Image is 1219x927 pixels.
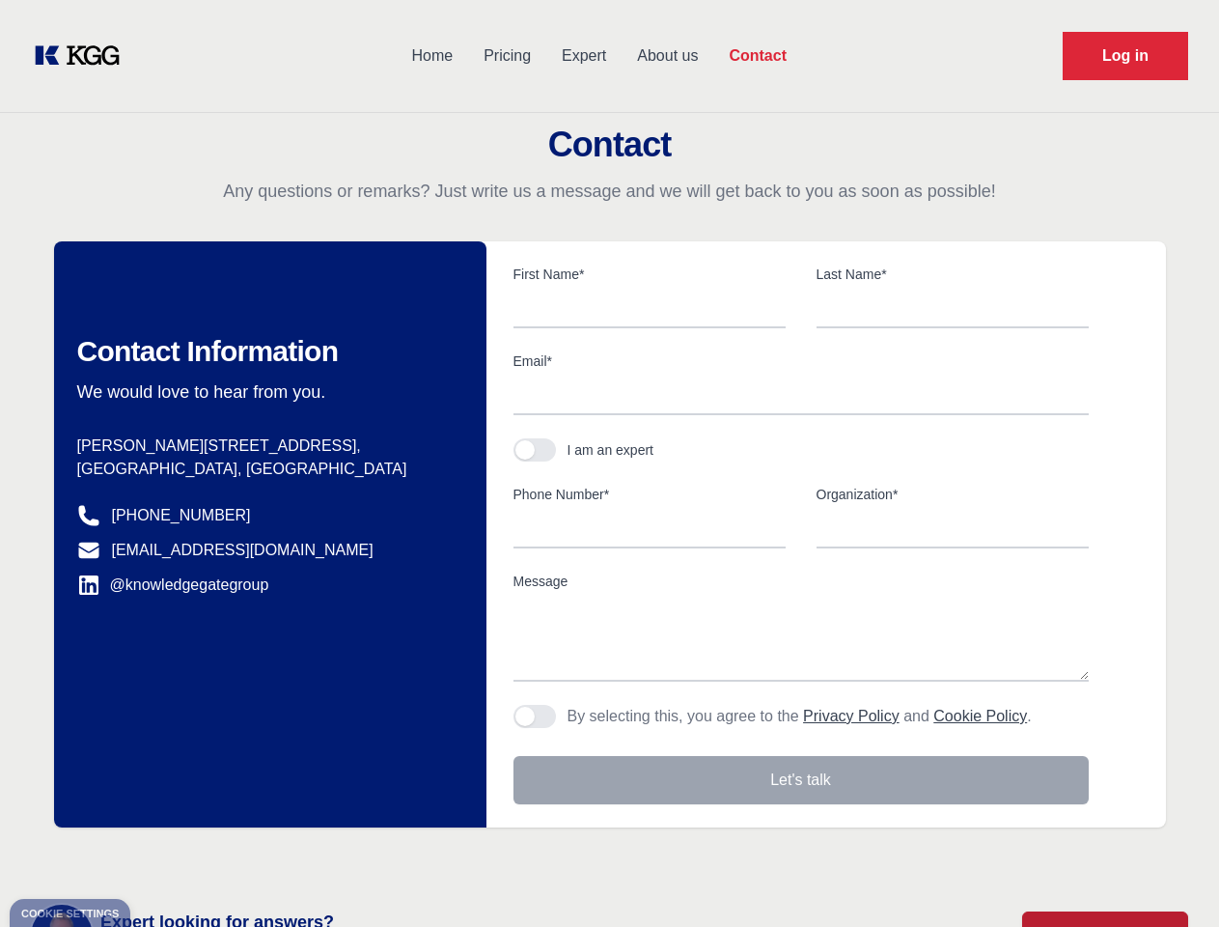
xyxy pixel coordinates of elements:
p: By selecting this, you agree to the and . [568,705,1032,728]
p: We would love to hear from you. [77,380,456,404]
label: Organization* [817,485,1089,504]
p: [GEOGRAPHIC_DATA], [GEOGRAPHIC_DATA] [77,458,456,481]
a: [PHONE_NUMBER] [112,504,251,527]
label: Phone Number* [513,485,786,504]
h2: Contact Information [77,334,456,369]
label: Email* [513,351,1089,371]
a: Cookie Policy [933,708,1027,724]
button: Let's talk [513,756,1089,804]
a: KOL Knowledge Platform: Talk to Key External Experts (KEE) [31,41,135,71]
a: Request Demo [1063,32,1188,80]
a: @knowledgegategroup [77,574,269,597]
a: Expert [546,31,622,81]
a: Home [396,31,468,81]
a: Privacy Policy [803,708,900,724]
div: Cookie settings [21,909,119,919]
label: First Name* [513,265,786,284]
p: [PERSON_NAME][STREET_ADDRESS], [77,435,456,458]
a: About us [622,31,713,81]
a: Contact [713,31,802,81]
iframe: Chat Widget [1122,834,1219,927]
h2: Contact [23,126,1196,164]
label: Message [513,572,1089,591]
label: Last Name* [817,265,1089,284]
div: I am an expert [568,440,654,460]
p: Any questions or remarks? Just write us a message and we will get back to you as soon as possible! [23,180,1196,203]
a: [EMAIL_ADDRESS][DOMAIN_NAME] [112,539,374,562]
a: Pricing [468,31,546,81]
